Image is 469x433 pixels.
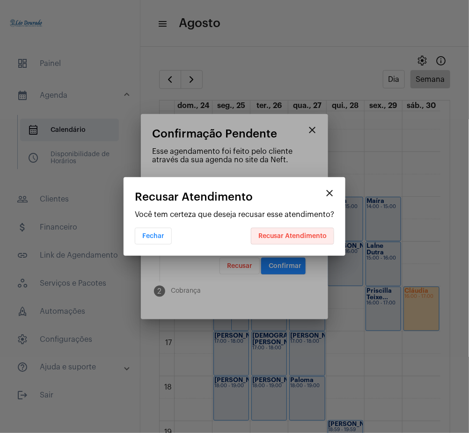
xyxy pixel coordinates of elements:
p: Você tem certeza que deseja recusar esse atendimento? [135,210,334,219]
span: Recusar Atendimento [258,233,327,239]
mat-icon: close [324,188,335,199]
span: Fechar [142,233,164,239]
button: Recusar Atendimento [251,228,334,245]
span: Recusar Atendimento [135,191,253,203]
button: Fechar [135,228,172,245]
